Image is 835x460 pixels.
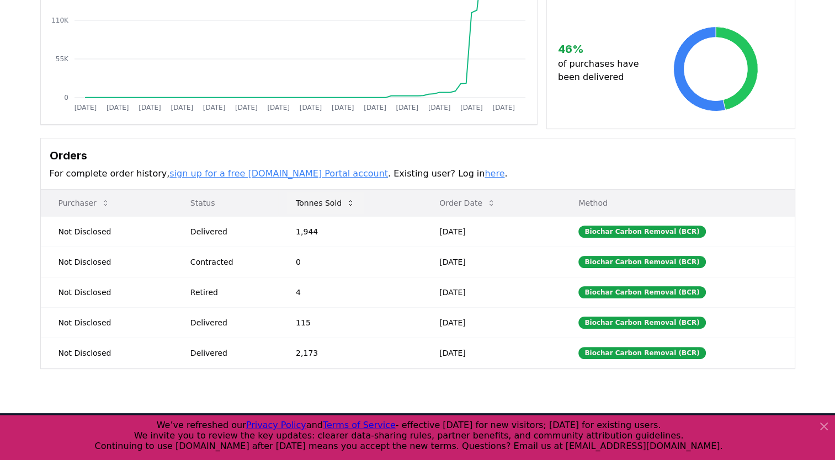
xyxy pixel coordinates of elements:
[41,277,173,307] td: Not Disclosed
[203,104,225,111] tspan: [DATE]
[570,197,785,208] p: Method
[55,55,68,63] tspan: 55K
[558,41,648,57] h3: 46 %
[558,57,648,84] p: of purchases have been delivered
[578,286,705,298] div: Biochar Carbon Removal (BCR)
[332,104,354,111] tspan: [DATE]
[41,307,173,338] td: Not Disclosed
[422,277,561,307] td: [DATE]
[50,147,786,164] h3: Orders
[578,256,705,268] div: Biochar Carbon Removal (BCR)
[190,317,269,328] div: Delivered
[278,307,422,338] td: 115
[190,347,269,359] div: Delivered
[422,307,561,338] td: [DATE]
[278,338,422,368] td: 2,173
[41,247,173,277] td: Not Disclosed
[430,192,504,214] button: Order Date
[299,104,322,111] tspan: [DATE]
[422,216,561,247] td: [DATE]
[50,192,119,214] button: Purchaser
[578,226,705,238] div: Biochar Carbon Removal (BCR)
[41,216,173,247] td: Not Disclosed
[190,226,269,237] div: Delivered
[492,104,515,111] tspan: [DATE]
[278,216,422,247] td: 1,944
[396,104,418,111] tspan: [DATE]
[267,104,290,111] tspan: [DATE]
[171,104,193,111] tspan: [DATE]
[428,104,451,111] tspan: [DATE]
[74,104,97,111] tspan: [DATE]
[41,338,173,368] td: Not Disclosed
[422,247,561,277] td: [DATE]
[190,287,269,298] div: Retired
[485,168,504,179] a: here
[578,347,705,359] div: Biochar Carbon Removal (BCR)
[139,104,161,111] tspan: [DATE]
[422,338,561,368] td: [DATE]
[278,277,422,307] td: 4
[50,167,786,180] p: For complete order history, . Existing user? Log in .
[578,317,705,329] div: Biochar Carbon Removal (BCR)
[51,17,69,24] tspan: 110K
[364,104,386,111] tspan: [DATE]
[106,104,129,111] tspan: [DATE]
[182,197,269,208] p: Status
[64,94,68,101] tspan: 0
[460,104,483,111] tspan: [DATE]
[235,104,258,111] tspan: [DATE]
[169,168,388,179] a: sign up for a free [DOMAIN_NAME] Portal account
[278,247,422,277] td: 0
[287,192,364,214] button: Tonnes Sold
[190,256,269,268] div: Contracted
